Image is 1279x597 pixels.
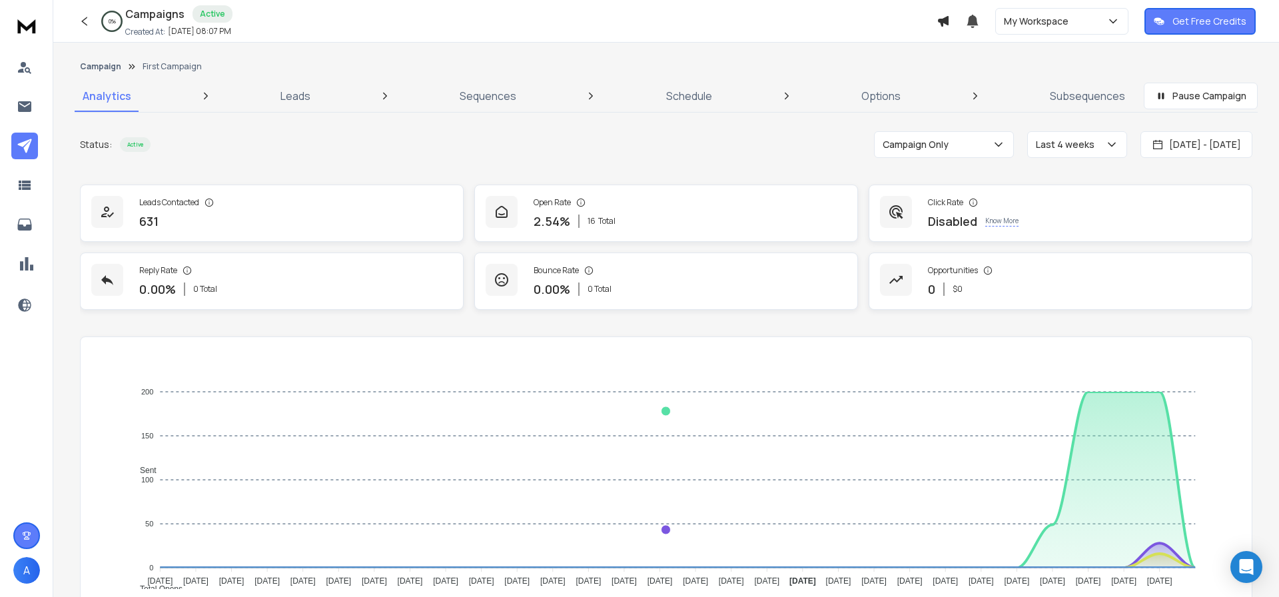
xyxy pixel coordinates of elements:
p: Leads Contacted [139,197,199,208]
p: My Workspace [1004,15,1074,28]
tspan: [DATE] [290,576,316,586]
tspan: [DATE] [505,576,530,586]
p: Click Rate [928,197,963,208]
tspan: [DATE] [1112,576,1137,586]
button: [DATE] - [DATE] [1140,131,1252,158]
a: Analytics [75,80,139,112]
tspan: [DATE] [969,576,994,586]
p: Leads [280,88,310,104]
tspan: [DATE] [469,576,494,586]
div: Active [193,5,232,23]
p: 2.54 % [534,212,570,231]
tspan: [DATE] [326,576,352,586]
tspan: [DATE] [826,576,851,586]
tspan: [DATE] [1005,576,1030,586]
h1: Campaigns [125,6,185,22]
img: logo [13,13,40,38]
tspan: [DATE] [576,576,602,586]
p: $ 0 [953,284,963,295]
tspan: [DATE] [789,576,816,586]
tspan: [DATE] [933,576,959,586]
span: Sent [130,466,157,475]
p: Last 4 weeks [1036,138,1100,151]
a: Open Rate2.54%16Total [474,185,858,242]
tspan: 150 [141,432,153,440]
tspan: [DATE] [183,576,209,586]
tspan: 0 [150,564,154,572]
p: Sequences [460,88,516,104]
p: Subsequences [1050,88,1125,104]
tspan: [DATE] [255,576,280,586]
a: Sequences [452,80,524,112]
p: [DATE] 08:07 PM [168,26,231,37]
button: A [13,557,40,584]
tspan: [DATE] [897,576,923,586]
tspan: [DATE] [1076,576,1101,586]
a: Click RateDisabledKnow More [869,185,1252,242]
p: Analytics [83,88,131,104]
a: Options [853,80,909,112]
a: Leads Contacted631 [80,185,464,242]
tspan: [DATE] [861,576,887,586]
p: Created At: [125,27,165,37]
p: 0.00 % [139,280,176,298]
p: Opportunities [928,265,978,276]
p: 0.00 % [534,280,570,298]
p: Reply Rate [139,265,177,276]
a: Opportunities0$0 [869,253,1252,310]
tspan: [DATE] [219,576,244,586]
p: Bounce Rate [534,265,579,276]
div: Active [120,137,151,152]
button: Pause Campaign [1144,83,1258,109]
tspan: 200 [141,388,153,396]
tspan: [DATE] [148,576,173,586]
p: Schedule [666,88,712,104]
tspan: [DATE] [1147,576,1172,586]
p: 0 [928,280,935,298]
p: Get Free Credits [1172,15,1246,28]
button: Campaign [80,61,121,72]
tspan: [DATE] [1040,576,1065,586]
button: Get Free Credits [1144,8,1256,35]
tspan: 50 [145,520,153,528]
tspan: [DATE] [719,576,744,586]
p: 0 % [109,17,116,25]
p: Know More [985,216,1019,227]
tspan: [DATE] [683,576,709,586]
span: Total [598,216,616,227]
a: Bounce Rate0.00%0 Total [474,253,858,310]
p: Open Rate [534,197,571,208]
p: 0 Total [193,284,217,295]
p: Options [861,88,901,104]
tspan: [DATE] [398,576,423,586]
div: Open Intercom Messenger [1230,551,1262,583]
span: Total Opens [130,584,183,594]
p: Status: [80,138,112,151]
a: Reply Rate0.00%0 Total [80,253,464,310]
tspan: 100 [141,476,153,484]
tspan: [DATE] [647,576,673,586]
span: 16 [588,216,596,227]
a: Leads [272,80,318,112]
tspan: [DATE] [612,576,637,586]
p: Campaign Only [883,138,954,151]
p: Disabled [928,212,977,231]
p: 0 Total [588,284,612,295]
tspan: [DATE] [755,576,780,586]
p: 631 [139,212,159,231]
a: Schedule [658,80,720,112]
p: First Campaign [143,61,202,72]
tspan: [DATE] [433,576,458,586]
a: Subsequences [1042,80,1133,112]
tspan: [DATE] [540,576,566,586]
tspan: [DATE] [362,576,387,586]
